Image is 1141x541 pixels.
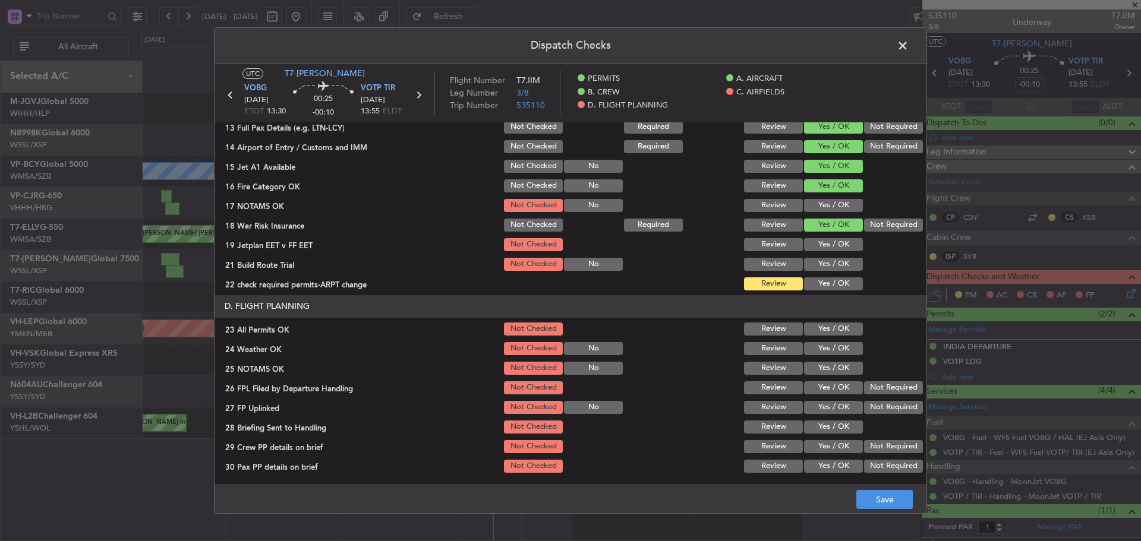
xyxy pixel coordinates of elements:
[864,219,923,232] button: Not Required
[864,460,923,473] button: Not Required
[864,381,923,394] button: Not Required
[864,440,923,453] button: Not Required
[215,28,926,64] header: Dispatch Checks
[864,401,923,414] button: Not Required
[864,121,923,134] button: Not Required
[864,140,923,153] button: Not Required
